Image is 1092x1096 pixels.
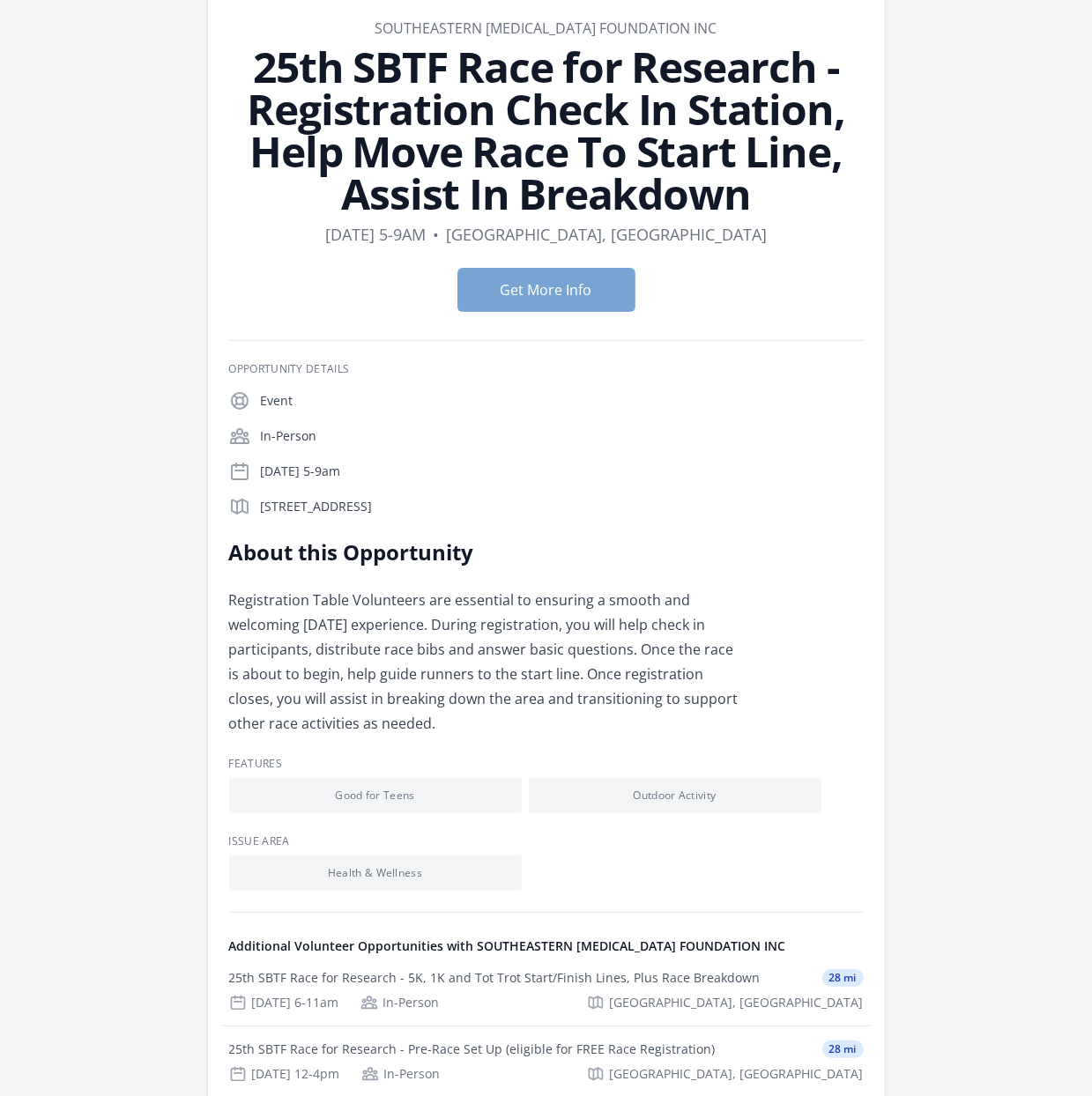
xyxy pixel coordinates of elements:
[229,834,864,848] h3: Issue area
[229,538,745,567] h2: About this Opportunity
[229,757,864,771] h3: Features
[325,222,426,247] dd: [DATE] 5-9am
[261,392,864,410] p: Event
[229,937,864,955] h4: Additional Volunteer Opportunities with SOUTHEASTERN [MEDICAL_DATA] FOUNDATION INC
[229,588,745,736] p: Registration Table Volunteers are essential to ensuring a smooth and welcoming [DATE] experience....
[229,362,864,376] h3: Opportunity Details
[457,268,635,312] button: Get More Info
[610,994,864,1011] span: [GEOGRAPHIC_DATA], [GEOGRAPHIC_DATA]
[229,46,864,215] h1: 25th SBTF Race for Research - Registration Check In Station, Help Move Race To Start Line, Assist...
[375,19,717,38] a: SOUTHEASTERN [MEDICAL_DATA] FOUNDATION INC
[229,778,522,813] li: Good for Teens
[446,222,767,247] dd: [GEOGRAPHIC_DATA], [GEOGRAPHIC_DATA]
[229,1040,716,1058] div: 25th SBTF Race for Research - Pre-Race Set Up (eligible for FREE Race Registration)
[433,222,439,247] div: •
[822,969,864,987] span: 28 mi
[360,994,440,1011] div: In-Person
[229,994,339,1011] div: [DATE] 6-11am
[222,955,871,1026] a: 25th SBTF Race for Research - 5K, 1K and Tot Trot Start/Finish Lines, Plus Race Breakdown 28 mi [...
[261,498,864,515] p: [STREET_ADDRESS]
[229,969,761,987] div: 25th SBTF Race for Research - 5K, 1K and Tot Trot Start/Finish Lines, Plus Race Breakdown
[610,1065,864,1083] span: [GEOGRAPHIC_DATA], [GEOGRAPHIC_DATA]
[229,1065,340,1083] div: [DATE] 12-4pm
[361,1065,441,1083] div: In-Person
[261,463,864,480] p: [DATE] 5-9am
[822,1040,864,1058] span: 28 mi
[229,855,522,891] li: Health & Wellness
[261,427,864,445] p: In-Person
[529,778,821,813] li: Outdoor Activity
